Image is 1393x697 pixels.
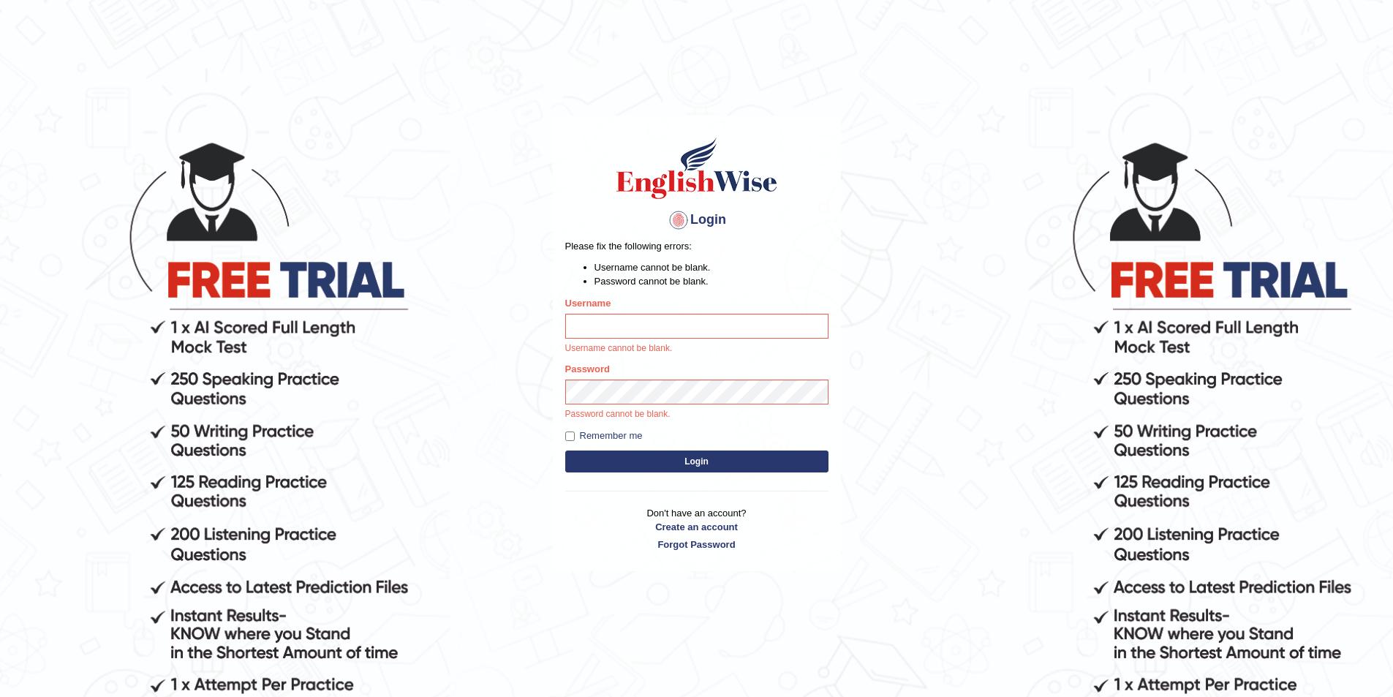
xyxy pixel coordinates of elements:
[565,342,828,355] p: Username cannot be blank.
[565,538,828,551] a: Forgot Password
[565,239,828,253] p: Please fix the following errors:
[565,296,611,310] label: Username
[565,208,828,232] h4: Login
[565,520,828,534] a: Create an account
[565,429,643,443] label: Remember me
[565,506,828,551] p: Don't have an account?
[594,274,828,288] li: Password cannot be blank.
[565,451,828,472] button: Login
[614,135,780,201] img: Logo of English Wise sign in for intelligent practice with AI
[565,432,575,441] input: Remember me
[565,362,610,376] label: Password
[565,408,828,421] p: Password cannot be blank.
[594,260,828,274] li: Username cannot be blank.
